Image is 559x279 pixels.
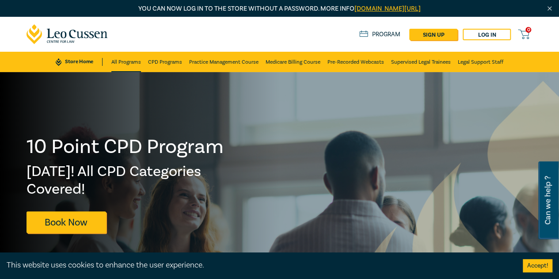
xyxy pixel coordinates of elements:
a: Program [359,31,400,38]
a: Practice Management Course [189,52,259,72]
a: [DOMAIN_NAME][URL] [354,4,421,13]
a: Log in [463,29,511,40]
div: This website uses cookies to enhance the user experience. [7,260,510,271]
span: Can we help ? [544,167,552,234]
h2: [DATE]! All CPD Categories Covered! [27,163,224,198]
a: sign up [409,29,457,40]
a: CPD Programs [148,52,182,72]
h1: 10 Point CPD Program [27,135,224,158]
span: 0 [525,27,531,33]
img: Close [546,5,553,12]
a: All Programs [111,52,141,72]
a: Supervised Legal Trainees [391,52,451,72]
a: Store Home [56,58,102,66]
button: Accept cookies [523,259,552,272]
p: You can now log in to the store without a password. More info [27,4,533,14]
a: Book Now [27,211,106,233]
a: Medicare Billing Course [266,52,320,72]
a: Legal Support Staff [458,52,503,72]
a: Pre-Recorded Webcasts [327,52,384,72]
